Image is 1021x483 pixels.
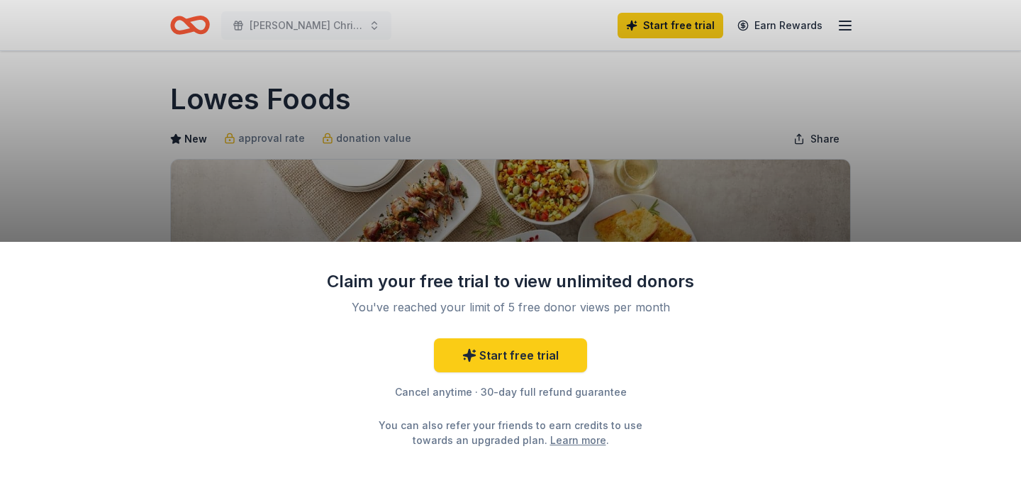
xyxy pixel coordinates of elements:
div: Cancel anytime · 30-day full refund guarantee [326,384,695,401]
div: You've reached your limit of 5 free donor views per month [343,299,678,316]
div: You can also refer your friends to earn credits to use towards an upgraded plan. . [366,418,655,448]
div: Claim your free trial to view unlimited donors [326,270,695,293]
a: Learn more [550,433,606,448]
a: Start free trial [434,338,587,372]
